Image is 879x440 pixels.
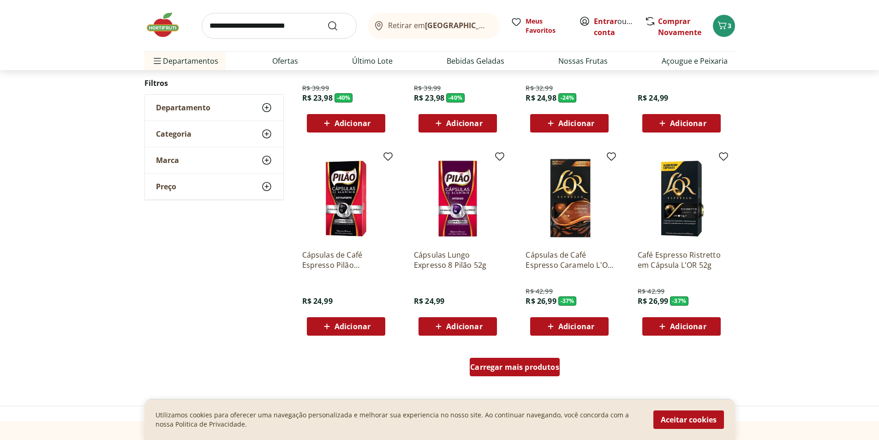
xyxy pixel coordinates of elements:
span: R$ 26,99 [638,296,668,306]
span: R$ 39,99 [302,84,329,93]
a: Nossas Frutas [558,55,608,66]
img: Hortifruti [144,11,191,39]
button: Adicionar [642,114,721,133]
span: Categoria [156,129,191,139]
span: Adicionar [558,323,594,330]
a: Açougue e Peixaria [662,55,728,66]
span: Carregar mais produtos [470,363,559,371]
span: 3 [728,21,731,30]
a: Entrar [594,16,617,26]
button: Categoria [145,121,283,147]
span: R$ 42,99 [526,287,552,296]
span: Adicionar [670,120,706,127]
a: Comprar Novamente [658,16,701,37]
span: R$ 23,98 [302,93,333,103]
span: - 37 % [558,296,577,306]
p: Utilizamos cookies para oferecer uma navegação personalizada e melhorar sua experiencia no nosso ... [155,410,642,429]
span: Adicionar [446,120,482,127]
button: Menu [152,50,163,72]
button: Departamento [145,95,283,121]
span: R$ 26,99 [526,296,556,306]
h2: Filtros [144,74,284,92]
span: Departamento [156,103,210,112]
button: Retirar em[GEOGRAPHIC_DATA]/[GEOGRAPHIC_DATA] [368,13,500,39]
span: - 37 % [670,296,688,306]
button: Adicionar [642,317,721,336]
span: R$ 32,99 [526,84,552,93]
button: Adicionar [530,114,609,133]
span: Meus Favoritos [526,17,568,35]
span: Marca [156,156,179,165]
button: Adicionar [307,114,385,133]
span: Adicionar [335,120,371,127]
a: Criar conta [594,16,645,37]
button: Marca [145,147,283,173]
a: Café Espresso Ristretto em Cápsula L'OR 52g [638,250,725,270]
span: R$ 24,99 [302,296,333,306]
span: R$ 24,98 [526,93,556,103]
button: Adicionar [530,317,609,336]
img: Cápsulas de Café Espresso Pilão Extraforte 52g [302,155,390,242]
a: Meus Favoritos [511,17,568,35]
span: R$ 23,98 [414,93,444,103]
span: - 24 % [558,93,577,102]
span: Preço [156,182,176,191]
button: Preço [145,174,283,199]
button: Adicionar [419,317,497,336]
button: Aceitar cookies [653,410,724,429]
a: Ofertas [272,55,298,66]
input: search [202,13,357,39]
a: Cápsulas Lungo Expresso 8 Pilão 52g [414,250,502,270]
span: ou [594,16,635,38]
img: Cápsulas de Café Espresso Caramelo L'OR 52g [526,155,613,242]
button: Carrinho [713,15,735,37]
span: Departamentos [152,50,218,72]
b: [GEOGRAPHIC_DATA]/[GEOGRAPHIC_DATA] [425,20,580,30]
button: Submit Search [327,20,349,31]
span: R$ 24,99 [414,296,444,306]
a: Cápsulas de Café Espresso Caramelo L'OR 52g [526,250,613,270]
img: Cápsulas Lungo Expresso 8 Pilão 52g [414,155,502,242]
span: - 40 % [446,93,465,102]
span: - 40 % [335,93,353,102]
span: Adicionar [446,323,482,330]
a: Carregar mais produtos [470,358,560,380]
a: Último Lote [352,55,393,66]
a: Cápsulas de Café Espresso Pilão Extraforte 52g [302,250,390,270]
button: Adicionar [419,114,497,133]
a: Bebidas Geladas [447,55,504,66]
img: Café Espresso Ristretto em Cápsula L'OR 52g [638,155,725,242]
span: Retirar em [388,21,490,30]
span: Adicionar [670,323,706,330]
span: R$ 39,99 [414,84,441,93]
span: Adicionar [335,323,371,330]
span: R$ 42,99 [638,287,664,296]
button: Adicionar [307,317,385,336]
span: R$ 24,99 [638,93,668,103]
span: Adicionar [558,120,594,127]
